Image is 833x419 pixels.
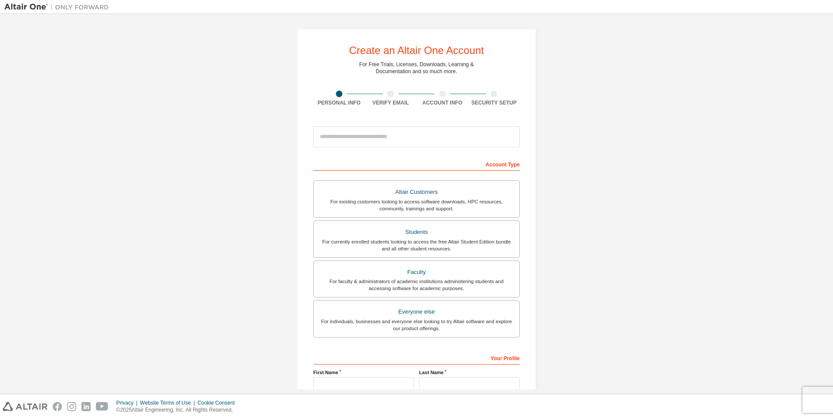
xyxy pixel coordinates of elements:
div: Website Terms of Use [140,399,197,406]
div: Personal Info [313,99,365,106]
div: Privacy [116,399,140,406]
div: For faculty & administrators of academic institutions administering students and accessing softwa... [319,278,514,292]
img: linkedin.svg [81,402,91,411]
img: Altair One [4,3,113,11]
img: youtube.svg [96,402,108,411]
div: For existing customers looking to access software downloads, HPC resources, community, trainings ... [319,198,514,212]
div: Faculty [319,266,514,278]
div: Create an Altair One Account [349,45,484,56]
div: Verify Email [365,99,417,106]
div: Account Info [416,99,468,106]
div: For individuals, businesses and everyone else looking to try Altair software and explore our prod... [319,318,514,332]
div: Account Type [313,157,520,171]
label: First Name [313,369,414,376]
div: Cookie Consent [197,399,240,406]
div: Your Profile [313,351,520,365]
label: Last Name [419,369,520,376]
div: For Free Trials, Licenses, Downloads, Learning & Documentation and so much more. [359,61,474,75]
img: facebook.svg [53,402,62,411]
div: Altair Customers [319,186,514,198]
img: instagram.svg [67,402,76,411]
img: altair_logo.svg [3,402,47,411]
div: Security Setup [468,99,520,106]
div: Everyone else [319,306,514,318]
div: Students [319,226,514,238]
div: For currently enrolled students looking to access the free Altair Student Edition bundle and all ... [319,238,514,252]
p: © 2025 Altair Engineering, Inc. All Rights Reserved. [116,406,240,414]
